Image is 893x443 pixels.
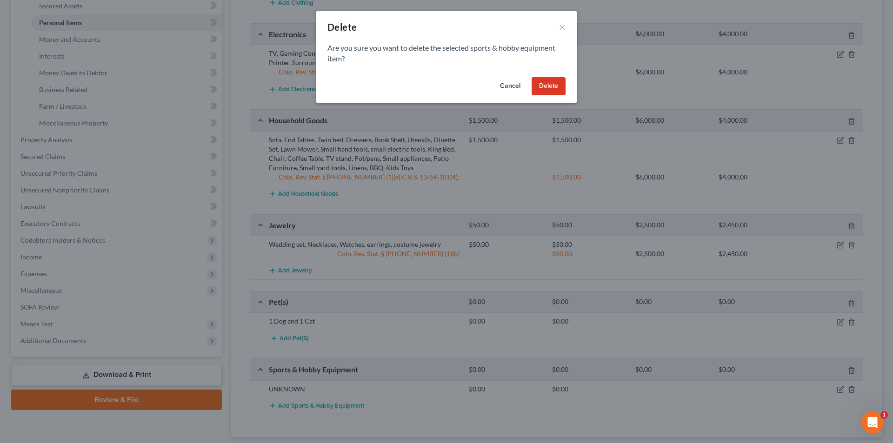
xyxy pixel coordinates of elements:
button: Delete [532,77,566,96]
button: Cancel [493,77,528,96]
iframe: Intercom live chat [861,411,884,434]
span: 1 [880,411,888,419]
div: Delete [327,20,357,33]
p: Are you sure you want to delete the selected sports & hobby equipment item? [327,43,566,64]
button: × [559,21,566,33]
